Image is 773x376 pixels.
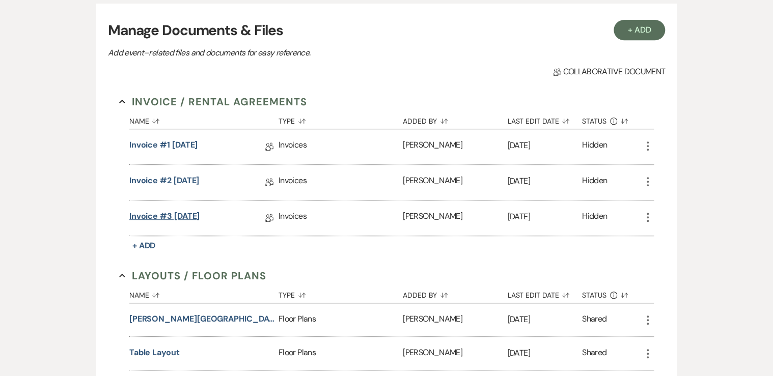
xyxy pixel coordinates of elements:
[507,210,582,223] p: [DATE]
[279,337,403,370] div: Floor Plans
[582,346,606,360] div: Shared
[129,210,200,226] a: Invoice #3 [DATE]
[129,346,180,359] button: Table layout
[129,239,159,253] button: + Add
[507,346,582,360] p: [DATE]
[129,109,279,129] button: Name
[553,66,665,78] span: Collaborative document
[582,313,606,327] div: Shared
[403,303,507,336] div: [PERSON_NAME]
[507,109,582,129] button: Last Edit Date
[403,337,507,370] div: [PERSON_NAME]
[279,129,403,164] div: Invoices
[507,175,582,188] p: [DATE]
[279,109,403,129] button: Type
[119,94,307,109] button: Invoice / Rental Agreements
[582,210,607,226] div: Hidden
[403,283,507,303] button: Added By
[403,200,507,236] div: [PERSON_NAME]
[507,139,582,152] p: [DATE]
[582,283,642,303] button: Status
[108,46,464,60] p: Add event–related files and documents for easy reference.
[279,200,403,236] div: Invoices
[129,139,198,155] a: Invoice #1 [DATE]
[582,109,642,129] button: Status
[279,283,403,303] button: Type
[279,303,403,336] div: Floor Plans
[108,20,665,41] h3: Manage Documents & Files
[403,129,507,164] div: [PERSON_NAME]
[129,175,200,190] a: Invoice #2 [DATE]
[582,118,606,125] span: Status
[582,175,607,190] div: Hidden
[129,283,279,303] button: Name
[403,165,507,200] div: [PERSON_NAME]
[403,109,507,129] button: Added By
[507,283,582,303] button: Last Edit Date
[507,313,582,326] p: [DATE]
[582,139,607,155] div: Hidden
[129,313,274,325] button: [PERSON_NAME][GEOGRAPHIC_DATA]
[582,292,606,299] span: Status
[132,240,156,251] span: + Add
[119,268,266,283] button: Layouts / Floor Plans
[279,165,403,200] div: Invoices
[614,20,666,40] button: + Add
